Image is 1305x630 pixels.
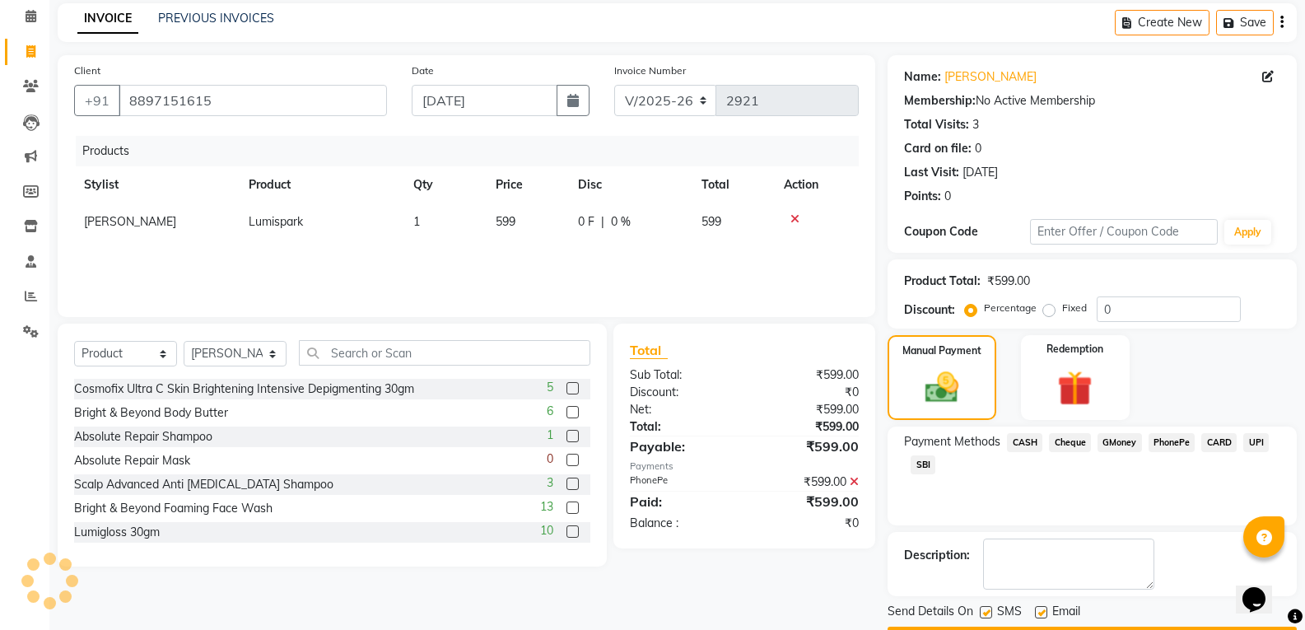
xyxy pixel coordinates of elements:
[1046,342,1103,357] label: Redemption
[547,450,553,468] span: 0
[601,213,604,231] span: |
[1236,564,1289,614] iframe: chat widget
[904,68,941,86] div: Name:
[74,166,239,203] th: Stylist
[774,166,859,203] th: Action
[904,164,959,181] div: Last Visit:
[547,403,553,420] span: 6
[692,166,774,203] th: Total
[547,379,553,396] span: 5
[630,460,859,474] div: Payments
[84,214,176,229] span: [PERSON_NAME]
[915,368,969,407] img: _cash.svg
[744,401,871,418] div: ₹599.00
[1007,433,1042,452] span: CASH
[540,522,553,539] span: 10
[975,140,981,157] div: 0
[904,92,976,110] div: Membership:
[744,515,871,532] div: ₹0
[987,273,1030,290] div: ₹599.00
[119,85,387,116] input: Search by Name/Mobile/Email/Code
[1049,433,1091,452] span: Cheque
[972,116,979,133] div: 3
[486,166,568,203] th: Price
[618,474,744,491] div: PhonePe
[74,500,273,517] div: Bright & Beyond Foaming Face Wash
[1224,220,1271,245] button: Apply
[1243,433,1269,452] span: UPI
[74,404,228,422] div: Bright & Beyond Body Butter
[1052,603,1080,623] span: Email
[944,68,1037,86] a: [PERSON_NAME]
[611,213,631,231] span: 0 %
[74,380,414,398] div: Cosmofix Ultra C Skin Brightening Intensive Depigmenting 30gm
[744,436,871,456] div: ₹599.00
[618,436,744,456] div: Payable:
[904,301,955,319] div: Discount:
[744,474,871,491] div: ₹599.00
[74,428,212,446] div: Absolute Repair Shampoo
[299,340,590,366] input: Search or Scan
[74,452,190,469] div: Absolute Repair Mask
[904,92,1280,110] div: No Active Membership
[904,140,972,157] div: Card on file:
[944,188,951,205] div: 0
[618,418,744,436] div: Total:
[904,433,1000,450] span: Payment Methods
[239,166,403,203] th: Product
[540,498,553,516] span: 13
[496,214,515,229] span: 599
[77,4,138,34] a: INVOICE
[904,273,981,290] div: Product Total:
[614,63,686,78] label: Invoice Number
[618,515,744,532] div: Balance :
[618,401,744,418] div: Net:
[984,301,1037,315] label: Percentage
[962,164,998,181] div: [DATE]
[997,603,1022,623] span: SMS
[904,547,970,564] div: Description:
[744,492,871,511] div: ₹599.00
[1201,433,1237,452] span: CARD
[249,214,303,229] span: Lumispark
[158,11,274,26] a: PREVIOUS INVOICES
[701,214,721,229] span: 599
[76,136,871,166] div: Products
[74,524,160,541] div: Lumigloss 30gm
[74,63,100,78] label: Client
[1030,219,1218,245] input: Enter Offer / Coupon Code
[904,223,1029,240] div: Coupon Code
[618,492,744,511] div: Paid:
[902,343,981,358] label: Manual Payment
[904,116,969,133] div: Total Visits:
[911,455,935,474] span: SBI
[618,384,744,401] div: Discount:
[412,63,434,78] label: Date
[547,427,553,444] span: 1
[1216,10,1274,35] button: Save
[547,474,553,492] span: 3
[403,166,486,203] th: Qty
[568,166,692,203] th: Disc
[744,384,871,401] div: ₹0
[74,476,333,493] div: Scalp Advanced Anti [MEDICAL_DATA] Shampoo
[1062,301,1087,315] label: Fixed
[888,603,973,623] span: Send Details On
[1098,433,1142,452] span: GMoney
[744,418,871,436] div: ₹599.00
[578,213,594,231] span: 0 F
[1149,433,1195,452] span: PhonePe
[413,214,420,229] span: 1
[1115,10,1209,35] button: Create New
[74,85,120,116] button: +91
[744,366,871,384] div: ₹599.00
[904,188,941,205] div: Points:
[630,342,668,359] span: Total
[618,366,744,384] div: Sub Total:
[1046,366,1103,410] img: _gift.svg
